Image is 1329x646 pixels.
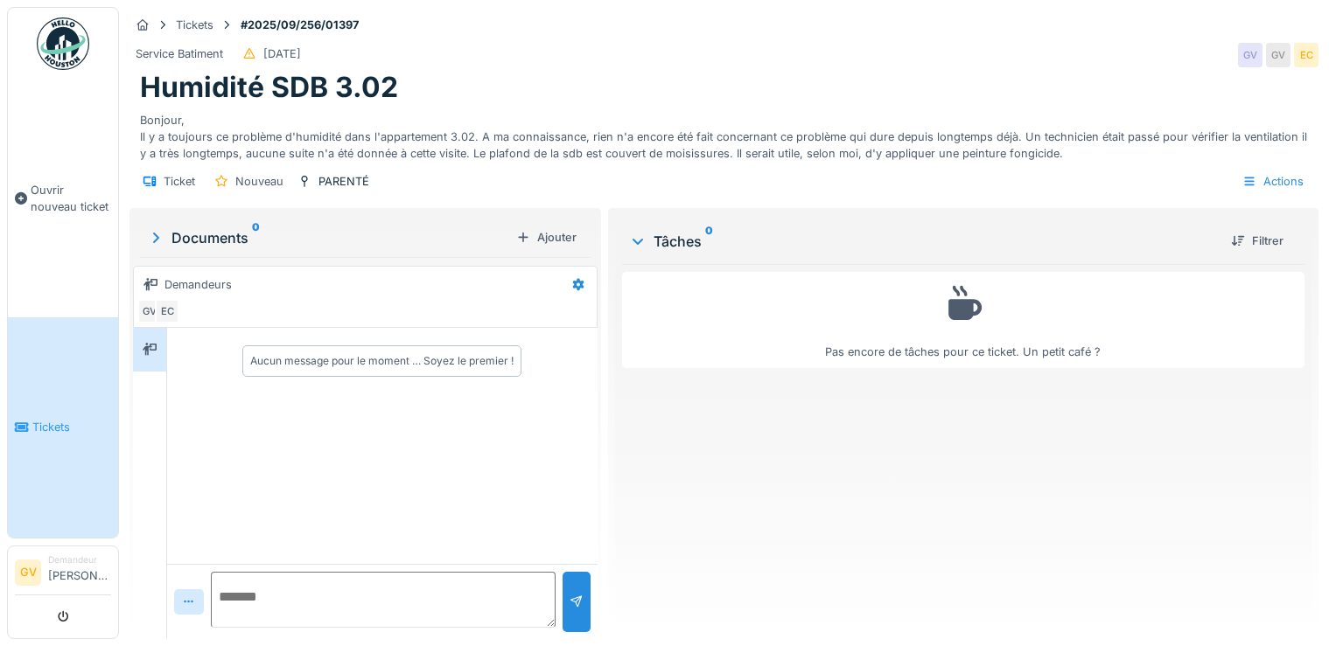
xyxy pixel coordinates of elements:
div: EC [1294,43,1319,67]
img: Badge_color-CXgf-gQk.svg [37,17,89,70]
div: Demandeurs [164,276,232,293]
div: Ticket [164,173,195,190]
a: Ouvrir nouveau ticket [8,80,118,317]
div: EC [155,299,179,323]
div: Tickets [176,17,213,33]
div: Demandeur [48,553,111,566]
div: Aucun message pour le moment … Soyez le premier ! [250,353,514,369]
strong: #2025/09/256/01397 [234,17,366,33]
div: Actions [1235,169,1312,194]
div: Nouveau [235,173,283,190]
div: GV [1238,43,1263,67]
sup: 0 [252,227,260,248]
li: GV [15,559,41,586]
div: Service Batiment [136,45,223,62]
div: Ajouter [509,226,584,249]
a: GV Demandeur[PERSON_NAME] [15,553,111,595]
div: [DATE] [263,45,301,62]
span: Tickets [32,419,111,435]
div: GV [1266,43,1291,67]
div: Filtrer [1224,229,1291,253]
div: Pas encore de tâches pour ce ticket. Un petit café ? [633,280,1293,361]
div: Bonjour, Il y a toujours ce problème d'humidité dans l'appartement 3.02. A ma connaissance, rien ... [140,105,1308,163]
div: Tâches [629,231,1217,252]
li: [PERSON_NAME] [48,553,111,591]
div: GV [137,299,162,323]
sup: 0 [705,231,713,252]
div: PARENTÉ [318,173,369,190]
a: Tickets [8,317,118,538]
h1: Humidité SDB 3.02 [140,71,398,104]
span: Ouvrir nouveau ticket [31,182,111,215]
div: Documents [147,227,509,248]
